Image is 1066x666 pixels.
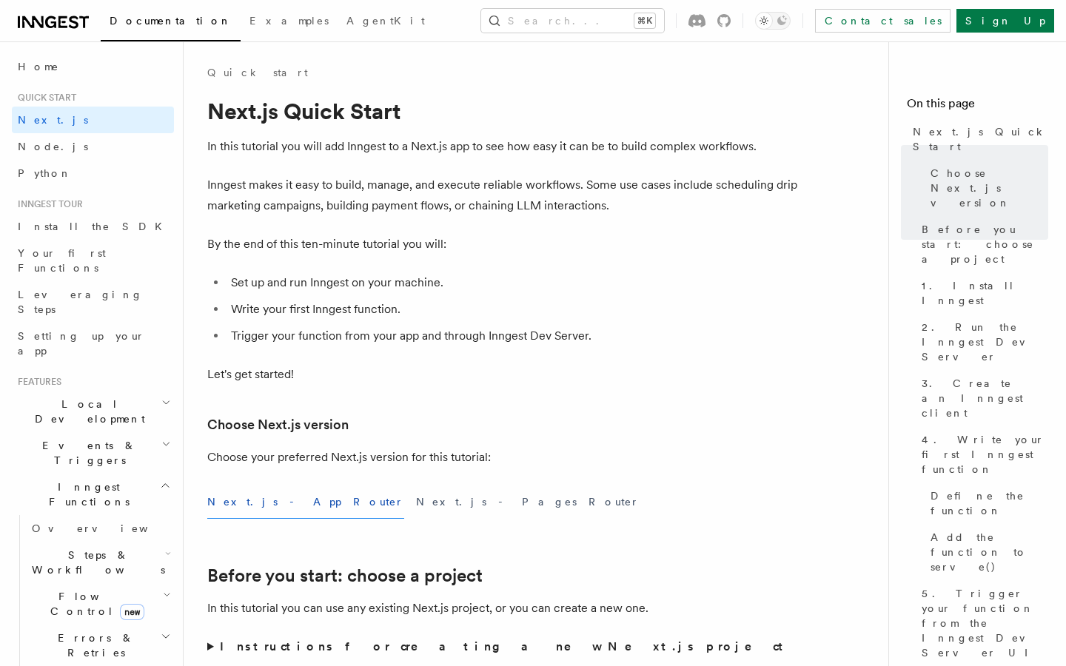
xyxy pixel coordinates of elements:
[12,107,174,133] a: Next.js
[931,530,1048,574] span: Add the function to serve()
[207,98,799,124] h1: Next.js Quick Start
[925,160,1048,216] a: Choose Next.js version
[207,65,308,80] a: Quick start
[755,12,791,30] button: Toggle dark mode
[18,221,171,232] span: Install the SDK
[207,136,799,157] p: In this tutorial you will add Inngest to a Next.js app to see how easy it can be to build complex...
[207,485,404,519] button: Next.js - App Router
[207,414,349,435] a: Choose Next.js version
[227,272,799,293] li: Set up and run Inngest on your machine.
[925,524,1048,580] a: Add the function to serve()
[207,234,799,255] p: By the end of this ten-minute tutorial you will:
[120,604,144,620] span: new
[241,4,338,40] a: Examples
[18,330,145,357] span: Setting up your app
[956,9,1054,33] a: Sign Up
[26,548,165,577] span: Steps & Workflows
[26,542,174,583] button: Steps & Workflows
[12,281,174,323] a: Leveraging Steps
[101,4,241,41] a: Documentation
[922,278,1048,308] span: 1. Install Inngest
[416,485,640,519] button: Next.js - Pages Router
[12,474,174,515] button: Inngest Functions
[916,216,1048,272] a: Before you start: choose a project
[916,370,1048,426] a: 3. Create an Inngest client
[12,213,174,240] a: Install the SDK
[18,114,88,126] span: Next.js
[207,565,483,586] a: Before you start: choose a project
[634,13,655,28] kbd: ⌘K
[12,397,161,426] span: Local Development
[925,482,1048,524] a: Define the function
[12,323,174,364] a: Setting up your app
[12,438,161,468] span: Events & Triggers
[26,583,174,625] button: Flow Controlnew
[249,15,329,27] span: Examples
[12,160,174,186] a: Python
[26,625,174,666] button: Errors & Retries
[931,488,1048,518] span: Define the function
[916,580,1048,666] a: 5. Trigger your function from the Inngest Dev Server UI
[18,167,72,179] span: Python
[26,515,174,542] a: Overview
[12,376,61,388] span: Features
[32,522,184,534] span: Overview
[12,480,160,509] span: Inngest Functions
[110,15,232,27] span: Documentation
[12,198,83,210] span: Inngest tour
[220,639,789,653] strong: Instructions for creating a new Next.js project
[207,175,799,216] p: Inngest makes it easy to build, manage, and execute reliable workflows. Some use cases include sc...
[12,92,76,104] span: Quick start
[922,222,1048,266] span: Before you start: choose a project
[481,9,664,33] button: Search...⌘K
[18,59,59,74] span: Home
[18,141,88,152] span: Node.js
[207,364,799,385] p: Let's get started!
[207,636,799,657] summary: Instructions for creating a new Next.js project
[907,95,1048,118] h4: On this page
[916,272,1048,314] a: 1. Install Inngest
[227,299,799,320] li: Write your first Inngest function.
[815,9,951,33] a: Contact sales
[922,320,1048,364] span: 2. Run the Inngest Dev Server
[207,447,799,468] p: Choose your preferred Next.js version for this tutorial:
[26,630,161,660] span: Errors & Retries
[18,289,143,315] span: Leveraging Steps
[12,53,174,80] a: Home
[907,118,1048,160] a: Next.js Quick Start
[922,376,1048,420] span: 3. Create an Inngest client
[346,15,425,27] span: AgentKit
[916,314,1048,370] a: 2. Run the Inngest Dev Server
[922,432,1048,477] span: 4. Write your first Inngest function
[207,598,799,619] p: In this tutorial you can use any existing Next.js project, or you can create a new one.
[227,326,799,346] li: Trigger your function from your app and through Inngest Dev Server.
[18,247,106,274] span: Your first Functions
[916,426,1048,482] a: 4. Write your first Inngest function
[338,4,434,40] a: AgentKit
[913,124,1048,154] span: Next.js Quick Start
[26,589,163,619] span: Flow Control
[12,391,174,432] button: Local Development
[12,133,174,160] a: Node.js
[931,166,1048,210] span: Choose Next.js version
[12,240,174,281] a: Your first Functions
[12,432,174,474] button: Events & Triggers
[922,586,1048,660] span: 5. Trigger your function from the Inngest Dev Server UI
